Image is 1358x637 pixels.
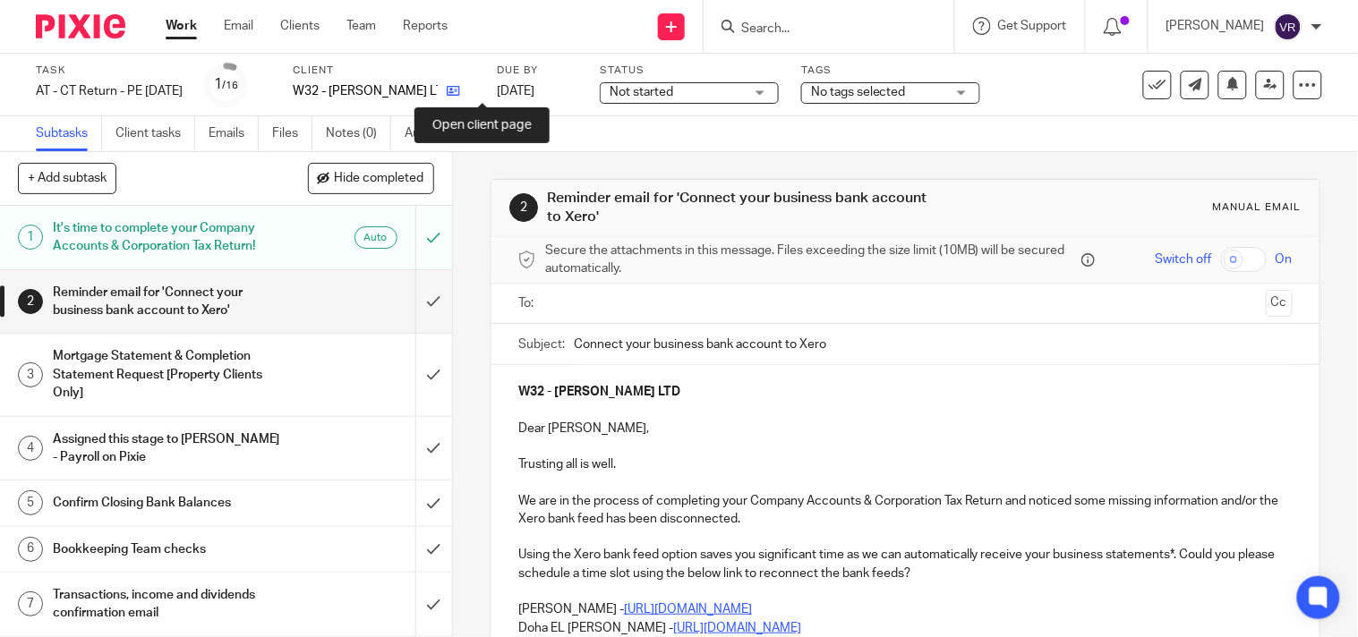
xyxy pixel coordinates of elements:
div: 5 [18,490,43,515]
a: [URL][DOMAIN_NAME] [624,603,752,616]
h1: Transactions, income and dividends confirmation email [53,582,283,627]
span: Secure the attachments in this message. Files exceeding the size limit (10MB) will be secured aut... [545,242,1077,278]
h1: Reminder email for 'Connect your business bank account to Xero' [547,189,944,227]
span: Switch off [1156,251,1212,268]
div: 1 [215,74,239,95]
label: Tags [801,64,980,78]
label: Due by [497,64,577,78]
h1: Confirm Closing Bank Balances [53,489,283,516]
button: Cc [1266,290,1293,317]
button: Hide completed [308,163,434,193]
small: /16 [223,81,239,90]
h1: Reminder email for 'Connect your business bank account to Xero' [53,279,283,325]
p: Using the Xero bank feed option saves you significant time as we can automatically receive your b... [518,546,1293,582]
img: svg%3E [1274,13,1302,41]
label: Subject: [518,335,565,353]
a: [URL][DOMAIN_NAME] [673,622,801,634]
span: Get Support [998,20,1067,32]
a: Email [224,17,253,35]
a: Emails [209,116,259,151]
div: 6 [18,537,43,562]
div: Manual email [1213,200,1302,215]
input: Search [739,21,901,38]
a: Audit logs [405,116,474,151]
label: To: [518,294,538,312]
h1: Bookkeeping Team checks [53,536,283,563]
p: Dear [PERSON_NAME], [518,420,1293,437]
span: No tags selected [811,86,906,98]
p: W32 - [PERSON_NAME] LTD [293,82,438,100]
label: Status [600,64,779,78]
div: Auto [354,226,397,249]
p: Trusting all is well. [518,455,1293,473]
p: Doha EL [PERSON_NAME] - [518,619,1293,637]
div: 4 [18,436,43,461]
div: 3 [18,362,43,387]
a: Notes (0) [326,116,391,151]
p: We are in the process of completing your Company Accounts & Corporation Tax Return and noticed so... [518,492,1293,529]
label: Client [293,64,474,78]
div: 2 [509,193,538,222]
p: [PERSON_NAME] [1166,17,1265,35]
span: Not started [610,86,673,98]
button: + Add subtask [18,163,116,193]
a: Client tasks [115,116,195,151]
div: AT - CT Return - PE [DATE] [36,82,183,100]
div: 1 [18,225,43,250]
strong: W32 - [PERSON_NAME] LTD [518,386,680,398]
h1: Mortgage Statement & Completion Statement Request [Property Clients Only] [53,343,283,406]
a: Team [346,17,376,35]
div: 7 [18,591,43,616]
h1: Assigned this stage to [PERSON_NAME] - Payroll on Pixie [53,426,283,471]
span: [DATE] [497,85,534,98]
p: [PERSON_NAME] - [518,600,1293,618]
img: Pixie [36,14,125,38]
a: Files [272,116,312,151]
a: Reports [403,17,448,35]
div: AT - CT Return - PE 31-08-2025 [36,82,183,100]
span: On [1276,251,1293,268]
div: 2 [18,289,43,314]
span: Hide completed [335,172,424,186]
h1: It's time to complete your Company Accounts & Corporation Tax Return! [53,215,283,260]
a: Subtasks [36,116,102,151]
a: Clients [280,17,320,35]
a: Work [166,17,197,35]
label: Task [36,64,183,78]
